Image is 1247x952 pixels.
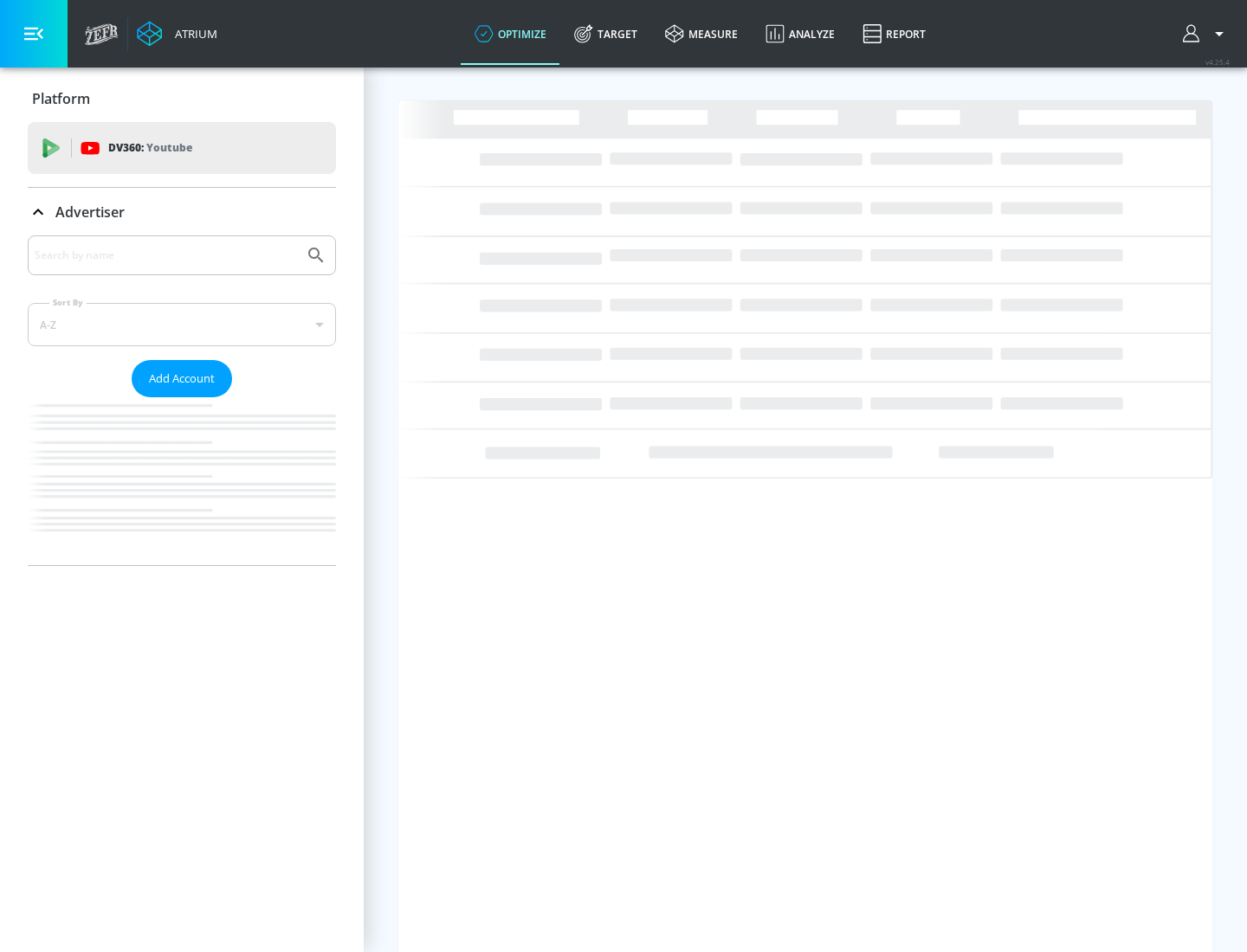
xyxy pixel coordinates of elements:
input: Search by name [35,244,297,267]
a: Report [849,3,940,65]
p: DV360: [108,138,192,158]
a: Atrium [137,21,217,47]
p: Platform [32,89,90,108]
div: DV360: Youtube [28,122,336,174]
a: Target [560,3,651,65]
span: Add Account [149,369,215,389]
span: v 4.25.4 [1205,57,1230,67]
div: A-Z [28,303,336,346]
button: Add Account [132,360,232,397]
nav: list of Advertiser [28,397,336,565]
div: Advertiser [28,188,336,236]
a: Analyze [752,3,849,65]
div: Atrium [168,26,217,42]
p: Youtube [146,138,192,157]
a: measure [651,3,752,65]
div: Advertiser [28,235,336,565]
a: optimize [461,3,560,65]
label: Sort By [49,297,87,308]
div: Platform [28,74,336,123]
p: Advertiser [55,203,125,222]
